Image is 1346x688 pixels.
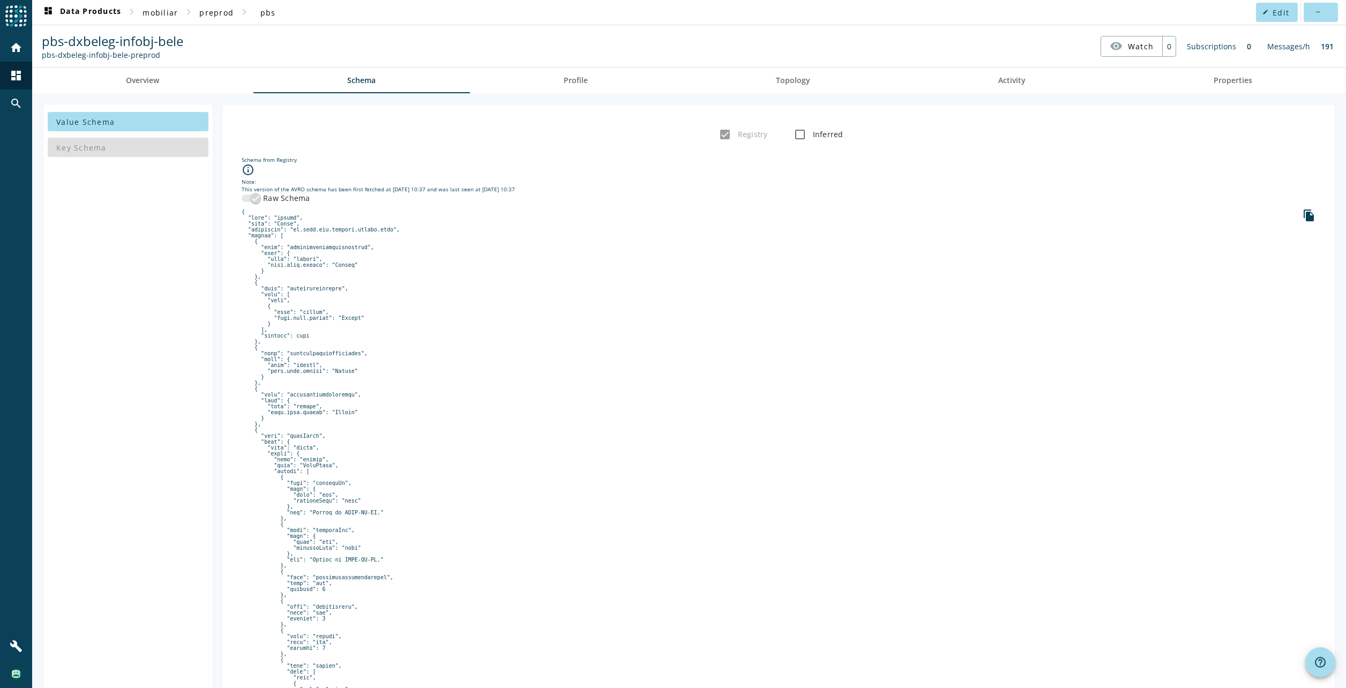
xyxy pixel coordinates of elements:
[347,77,376,84] span: Schema
[38,3,125,22] button: Data Products
[1162,36,1176,56] div: 0
[1214,77,1252,84] span: Properties
[42,32,183,50] span: pbs-dxbeleg-infobj-bele
[998,77,1026,84] span: Activity
[56,117,115,127] span: Value Schema
[1315,36,1339,57] div: 191
[1110,40,1123,53] mat-icon: visibility
[261,193,310,204] label: Raw Schema
[5,5,27,27] img: spoud-logo.svg
[48,112,208,131] button: Value Schema
[1273,8,1289,18] span: Edit
[1262,36,1315,57] div: Messages/h
[776,77,810,84] span: Topology
[1242,36,1257,57] div: 0
[10,640,23,653] mat-icon: build
[242,163,255,176] i: info_outline
[811,129,843,140] label: Inferred
[42,6,55,19] mat-icon: dashboard
[199,8,234,18] span: preprod
[242,156,1315,163] div: Schema from Registry
[1128,37,1154,56] span: Watch
[126,77,159,84] span: Overview
[10,41,23,54] mat-icon: home
[1101,36,1162,56] button: Watch
[182,5,195,18] mat-icon: chevron_right
[143,8,178,18] span: mobiliar
[42,50,183,60] div: Kafka Topic: pbs-dxbeleg-infobj-bele-preprod
[1303,209,1315,222] i: file_copy
[11,669,21,679] img: 2328aa3c191fe0367592daf632b78e99
[10,97,23,110] mat-icon: search
[195,3,238,22] button: preprod
[1256,3,1298,22] button: Edit
[564,77,588,84] span: Profile
[242,178,1315,185] div: Note:
[251,3,285,22] button: pbs
[1262,9,1268,15] mat-icon: edit
[1314,9,1320,15] mat-icon: more_horiz
[138,3,182,22] button: mobiliar
[125,5,138,18] mat-icon: chevron_right
[238,5,251,18] mat-icon: chevron_right
[10,69,23,82] mat-icon: dashboard
[1314,656,1327,669] mat-icon: help_outline
[260,8,276,18] span: pbs
[42,6,121,19] span: Data Products
[1182,36,1242,57] div: Subscriptions
[242,185,1315,193] div: This version of the AVRO schema has been first fetched at [DATE] 10:37 and was last seen at [DATE...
